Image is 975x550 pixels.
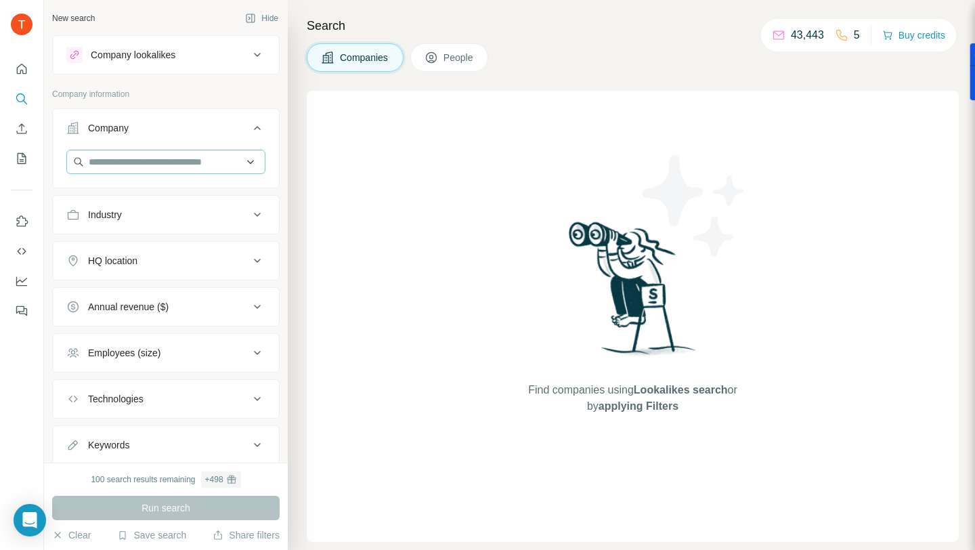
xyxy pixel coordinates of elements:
[882,26,945,45] button: Buy credits
[11,146,32,171] button: My lists
[633,145,755,267] img: Surfe Illustration - Stars
[854,27,860,43] p: 5
[11,117,32,141] button: Enrich CSV
[53,291,279,323] button: Annual revenue ($)
[88,438,129,452] div: Keywords
[53,429,279,461] button: Keywords
[88,300,169,314] div: Annual revenue ($)
[88,392,144,406] div: Technologies
[117,528,186,542] button: Save search
[52,528,91,542] button: Clear
[236,8,288,28] button: Hide
[634,384,728,396] span: Lookalikes search
[11,57,32,81] button: Quick start
[213,528,280,542] button: Share filters
[599,400,678,412] span: applying Filters
[11,87,32,111] button: Search
[53,198,279,231] button: Industry
[52,88,280,100] p: Company information
[11,14,32,35] img: Avatar
[53,39,279,71] button: Company lookalikes
[52,12,95,24] div: New search
[11,239,32,263] button: Use Surfe API
[53,383,279,415] button: Technologies
[91,471,240,488] div: 100 search results remaining
[307,16,959,35] h4: Search
[11,299,32,323] button: Feedback
[53,245,279,277] button: HQ location
[14,504,46,536] div: Open Intercom Messenger
[88,254,137,268] div: HQ location
[88,121,129,135] div: Company
[11,209,32,234] button: Use Surfe on LinkedIn
[88,346,160,360] div: Employees (size)
[563,218,703,369] img: Surfe Illustration - Woman searching with binoculars
[791,27,824,43] p: 43,443
[11,269,32,293] button: Dashboard
[205,473,223,486] div: + 498
[524,382,741,415] span: Find companies using or by
[53,337,279,369] button: Employees (size)
[443,51,475,64] span: People
[88,208,122,221] div: Industry
[53,112,279,150] button: Company
[340,51,389,64] span: Companies
[91,48,175,62] div: Company lookalikes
